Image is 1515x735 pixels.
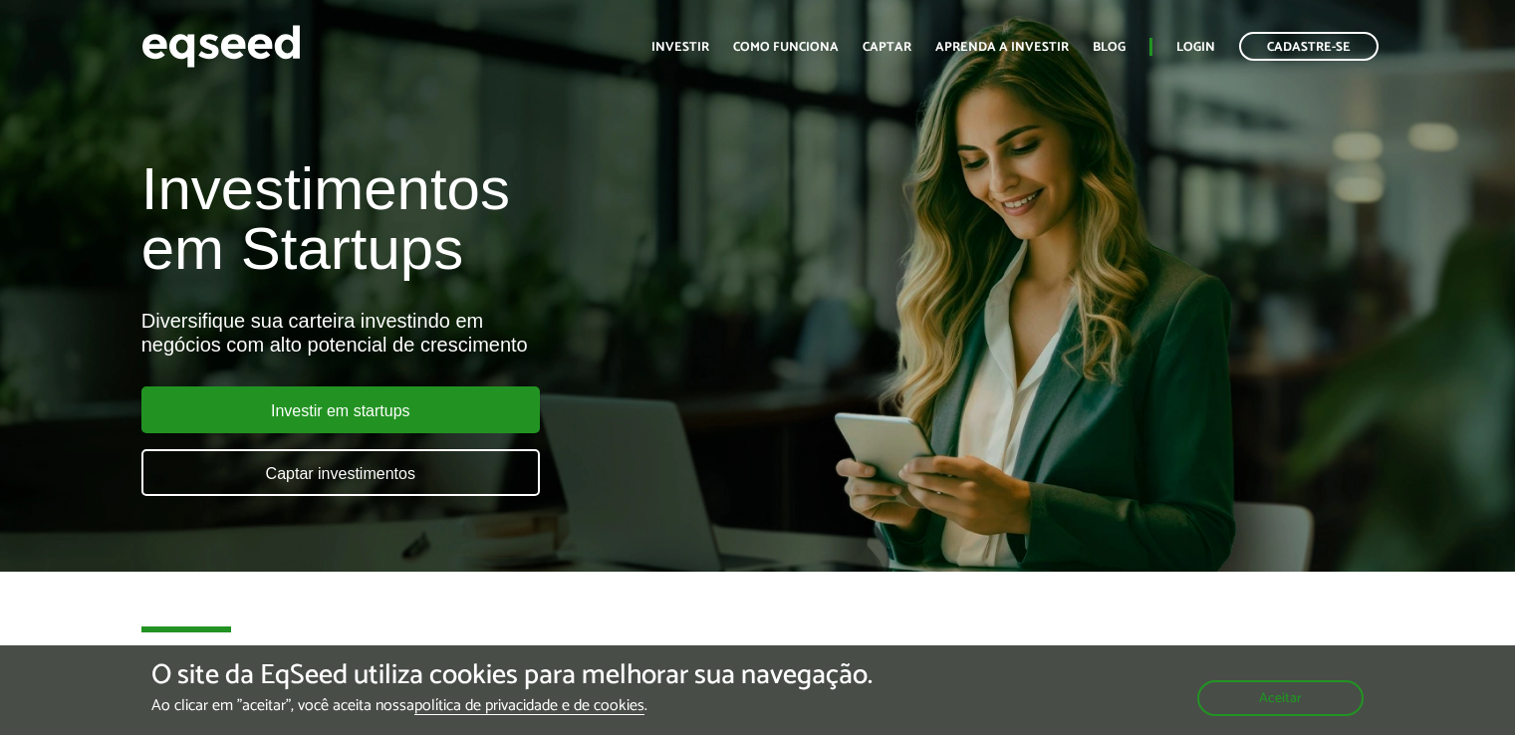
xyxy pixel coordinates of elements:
a: Cadastre-se [1239,32,1379,61]
a: Aprenda a investir [935,41,1069,54]
p: Ao clicar em "aceitar", você aceita nossa . [151,696,873,715]
a: Blog [1093,41,1126,54]
a: política de privacidade e de cookies [414,698,644,715]
a: Como funciona [733,41,839,54]
a: Captar [863,41,911,54]
a: Captar investimentos [141,449,540,496]
h1: Investimentos em Startups [141,159,870,279]
img: EqSeed [141,20,301,73]
button: Aceitar [1197,680,1364,716]
div: Diversifique sua carteira investindo em negócios com alto potencial de crescimento [141,309,870,357]
h5: O site da EqSeed utiliza cookies para melhorar sua navegação. [151,660,873,691]
a: Investir [651,41,709,54]
a: Login [1176,41,1215,54]
a: Investir em startups [141,386,540,433]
